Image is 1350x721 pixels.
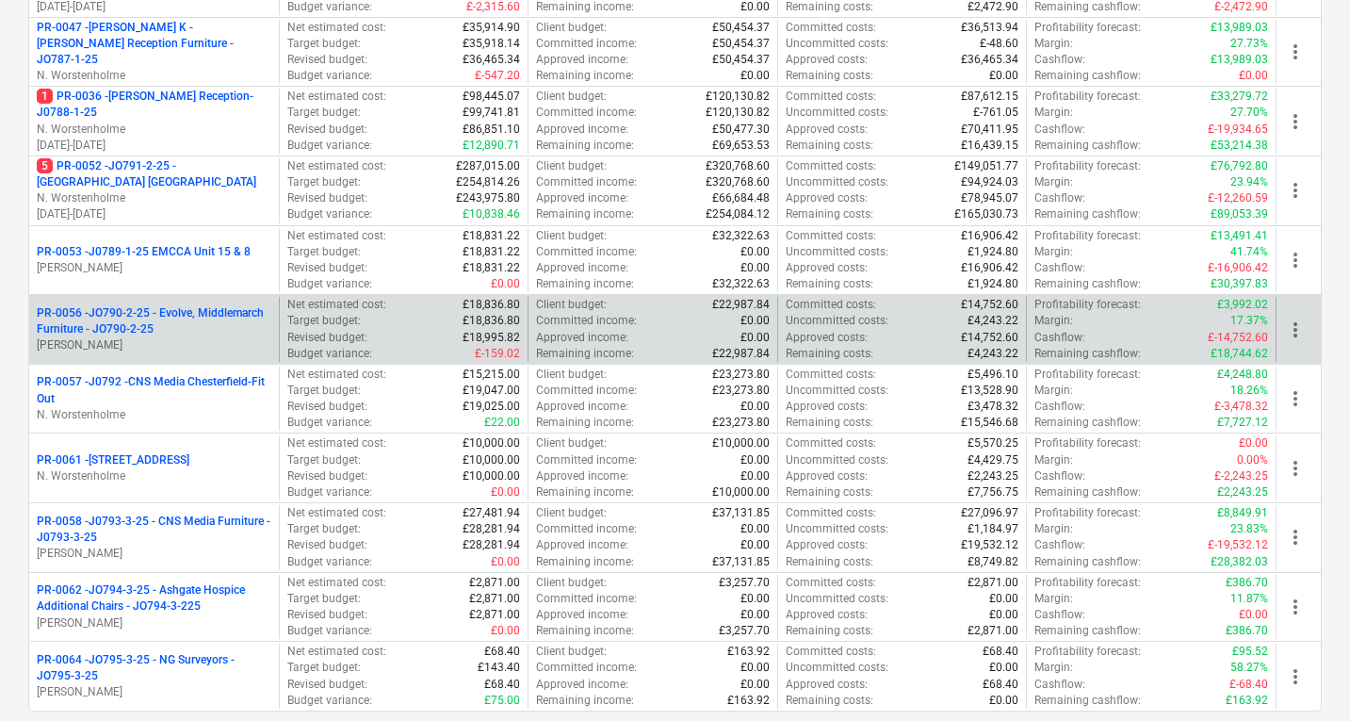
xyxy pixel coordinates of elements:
p: £120,130.82 [706,89,770,105]
p: £50,454.37 [712,52,770,68]
p: Uncommitted costs : [786,105,888,121]
p: £3,992.02 [1217,297,1268,313]
p: £10,000.00 [712,435,770,451]
p: £37,131.85 [712,505,770,521]
p: Approved costs : [786,260,868,276]
p: Remaining income : [536,68,634,84]
iframe: Chat Widget [1256,631,1350,721]
p: £3,478.32 [968,399,1018,415]
p: £5,496.10 [968,367,1018,383]
p: 23.94% [1230,174,1268,190]
p: Cashflow : [1034,399,1085,415]
p: £-12,260.59 [1208,190,1268,206]
p: Remaining costs : [786,415,873,431]
p: £19,047.00 [463,383,520,399]
p: £14,752.60 [961,297,1018,313]
p: N. Worstenholme [37,68,271,84]
p: £23,273.80 [712,367,770,383]
div: PR-0053 -J0789-1-25 EMCCA Unit 15 & 8[PERSON_NAME] [37,244,271,276]
p: £0.00 [740,399,770,415]
p: £18,836.80 [463,313,520,329]
p: Committed costs : [786,20,876,36]
p: £50,454.37 [712,20,770,36]
p: [PERSON_NAME] [37,546,271,562]
p: £0.00 [491,276,520,292]
p: Cashflow : [1034,260,1085,276]
p: £13,528.90 [961,383,1018,399]
p: Net estimated cost : [287,20,386,36]
p: £2,243.25 [968,468,1018,484]
p: £70,411.95 [961,122,1018,138]
p: £0.00 [740,68,770,84]
p: £23,273.80 [712,383,770,399]
p: Revised budget : [287,468,367,484]
p: £30,397.83 [1211,276,1268,292]
p: Net estimated cost : [287,158,386,174]
p: £13,491.41 [1211,228,1268,244]
p: Approved costs : [786,399,868,415]
p: PR-0062 - JO794-3-25 - Ashgate Hospice Additional Chairs - JO794-3-225 [37,582,271,614]
p: Target budget : [287,36,361,52]
p: Client budget : [536,505,607,521]
p: Profitability forecast : [1034,89,1141,105]
p: £0.00 [740,244,770,260]
span: 1 [37,89,53,104]
p: £0.00 [740,521,770,537]
p: Profitability forecast : [1034,158,1141,174]
p: Margin : [1034,452,1073,468]
p: £10,838.46 [463,206,520,222]
p: PR-0036 - [PERSON_NAME] Reception-J0788-1-25 [37,89,271,121]
p: Net estimated cost : [287,228,386,244]
p: 0.00% [1237,452,1268,468]
p: Committed income : [536,383,637,399]
p: Uncommitted costs : [786,36,888,52]
p: £16,439.15 [961,138,1018,154]
p: Uncommitted costs : [786,383,888,399]
p: £-16,906.42 [1208,260,1268,276]
p: £0.00 [740,330,770,346]
p: Approved costs : [786,468,868,484]
p: £-48.60 [980,36,1018,52]
p: N. Worstenholme [37,407,271,423]
p: [PERSON_NAME] [37,684,271,700]
p: Committed income : [536,313,637,329]
p: £0.00 [740,537,770,553]
p: £-19,934.65 [1208,122,1268,138]
p: Target budget : [287,383,361,399]
p: Revised budget : [287,537,367,553]
p: £1,184.97 [968,521,1018,537]
p: Revised budget : [287,399,367,415]
p: Committed costs : [786,367,876,383]
span: more_vert [1284,179,1307,202]
p: £53,214.38 [1211,138,1268,154]
p: Uncommitted costs : [786,313,888,329]
p: £18,995.82 [463,330,520,346]
p: Remaining costs : [786,138,873,154]
p: £94,924.03 [961,174,1018,190]
span: more_vert [1284,41,1307,63]
p: Approved income : [536,260,628,276]
p: Remaining cashflow : [1034,276,1141,292]
p: Cashflow : [1034,122,1085,138]
p: Cashflow : [1034,330,1085,346]
p: £87,612.15 [961,89,1018,105]
p: 27.70% [1230,105,1268,121]
p: £-761.05 [973,105,1018,121]
p: Target budget : [287,452,361,468]
p: £14,752.60 [961,330,1018,346]
p: £23,273.80 [712,415,770,431]
p: 17.37% [1230,313,1268,329]
p: £16,906.42 [961,260,1018,276]
p: Remaining cashflow : [1034,346,1141,362]
p: £78,945.07 [961,190,1018,206]
p: Approved income : [536,52,628,68]
p: N. Worstenholme [37,122,271,138]
p: 18.26% [1230,383,1268,399]
p: £10,000.00 [712,484,770,500]
p: N. Worstenholme [37,468,271,484]
p: PR-0064 - JO795-3-25 - NG Surveyors - JO795-3-25 [37,652,271,684]
p: £1,924.80 [968,276,1018,292]
div: PR-0047 -[PERSON_NAME] K - [PERSON_NAME] Reception Furniture - JO787-1-25N. Worstenholme [37,20,271,85]
p: Remaining income : [536,346,634,362]
p: Approved income : [536,468,628,484]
